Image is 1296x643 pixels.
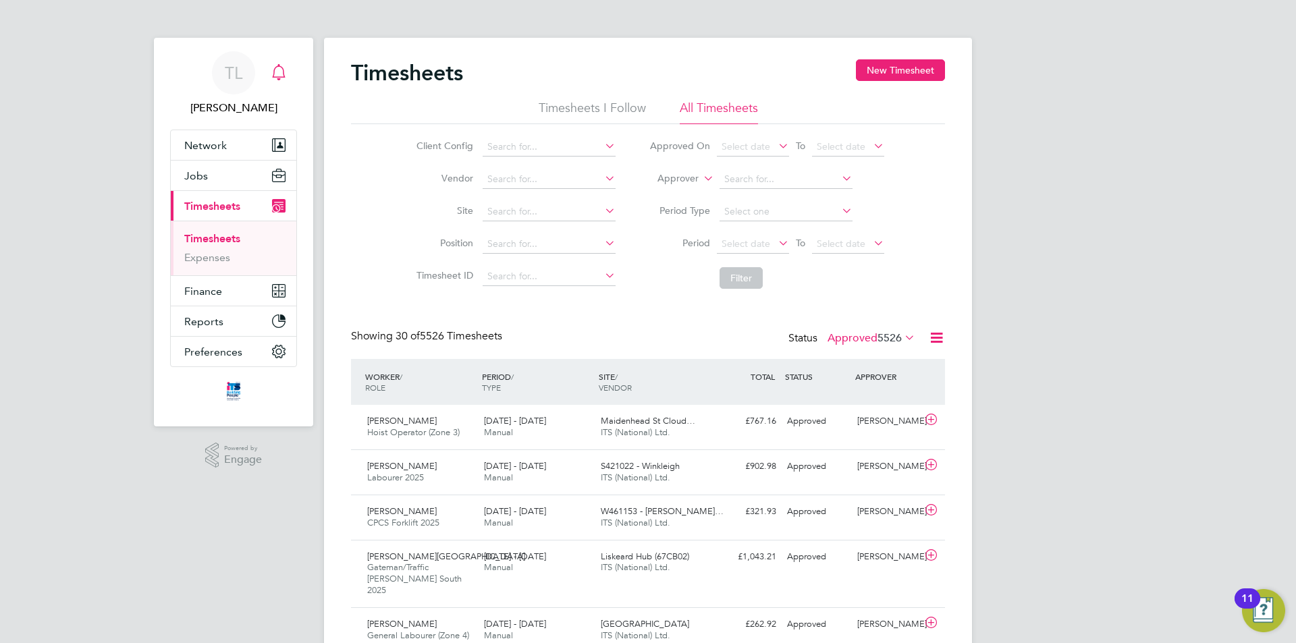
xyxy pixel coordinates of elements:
label: Period [649,237,710,249]
span: [PERSON_NAME] [367,505,437,517]
span: Select date [722,237,770,250]
div: Status [788,329,918,348]
div: [PERSON_NAME] [852,410,922,432]
span: [PERSON_NAME] [367,460,437,472]
label: Client Config [412,140,473,152]
div: Approved [782,455,852,478]
span: Hoist Operator (Zone 3) [367,426,460,438]
input: Search for... [720,170,853,189]
label: Approver [638,172,699,186]
span: Finance [184,285,222,298]
div: SITE [595,364,712,399]
span: ITS (National) Ltd. [601,472,670,483]
div: £767.16 [711,410,782,432]
div: Approved [782,613,852,636]
div: £902.98 [711,455,782,478]
span: [DATE] - [DATE] [484,618,546,630]
span: Timesheets [184,200,240,213]
div: Approved [782,546,852,568]
input: Search for... [483,235,616,254]
button: Filter [720,267,763,289]
a: Timesheets [184,232,240,245]
span: TOTAL [751,371,775,382]
div: 11 [1241,598,1253,616]
span: [PERSON_NAME] [367,415,437,426]
span: [PERSON_NAME] [367,618,437,630]
span: Manual [484,472,513,483]
span: 5526 Timesheets [396,329,502,343]
span: 5526 [878,331,902,345]
button: Reports [171,306,296,336]
div: £321.93 [711,501,782,523]
span: VENDOR [599,382,632,393]
span: Manual [484,517,513,528]
input: Search for... [483,267,616,286]
span: [DATE] - [DATE] [484,505,546,517]
span: Engage [224,454,262,466]
label: Period Type [649,204,710,217]
li: All Timesheets [680,100,758,124]
span: CPCS Forklift 2025 [367,517,439,528]
a: Go to home page [170,381,297,402]
span: Manual [484,561,513,573]
span: Select date [817,237,865,250]
div: Approved [782,410,852,432]
span: [DATE] - [DATE] [484,460,546,472]
span: ITS (National) Ltd. [601,426,670,438]
div: [PERSON_NAME] [852,455,922,478]
img: itsconstruction-logo-retina.png [224,381,243,402]
a: TL[PERSON_NAME] [170,51,297,116]
li: Timesheets I Follow [539,100,646,124]
span: Reports [184,315,223,328]
span: [PERSON_NAME][GEOGRAPHIC_DATA] [367,551,525,562]
input: Select one [720,202,853,221]
span: Manual [484,426,513,438]
button: Jobs [171,161,296,190]
h2: Timesheets [351,59,463,86]
label: Position [412,237,473,249]
span: Tim Lerwill [170,100,297,116]
span: ROLE [365,382,385,393]
span: W461153 - [PERSON_NAME]… [601,505,724,517]
span: Maidenhead St Cloud… [601,415,695,426]
div: STATUS [782,364,852,389]
div: APPROVER [852,364,922,389]
label: Timesheet ID [412,269,473,281]
span: TL [225,64,242,82]
label: Approved On [649,140,710,152]
span: Network [184,139,227,152]
span: [DATE] - [DATE] [484,415,546,426]
button: Open Resource Center, 11 new notifications [1242,589,1285,632]
div: [PERSON_NAME] [852,501,922,523]
div: £262.92 [711,613,782,636]
label: Approved [828,331,915,345]
span: Select date [817,140,865,152]
div: [PERSON_NAME] [852,613,922,636]
div: Timesheets [171,221,296,275]
span: [GEOGRAPHIC_DATA] [601,618,689,630]
span: Manual [484,630,513,641]
button: New Timesheet [856,59,945,81]
span: ITS (National) Ltd. [601,561,670,573]
button: Network [171,130,296,160]
div: Showing [351,329,505,343]
span: Powered by [224,443,262,454]
input: Search for... [483,170,616,189]
div: Approved [782,501,852,523]
a: Expenses [184,251,230,264]
a: Powered byEngage [205,443,263,468]
span: To [792,137,809,155]
div: £1,043.21 [711,546,782,568]
div: WORKER [362,364,479,399]
span: ITS (National) Ltd. [601,517,670,528]
span: Preferences [184,345,242,358]
span: Liskeard Hub (67CB02) [601,551,689,562]
span: General Labourer (Zone 4) [367,630,469,641]
label: Vendor [412,172,473,184]
span: [DATE] - [DATE] [484,551,546,562]
span: To [792,234,809,252]
span: / [615,371,618,382]
input: Search for... [483,138,616,157]
button: Timesheets [171,191,296,221]
span: / [400,371,402,382]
